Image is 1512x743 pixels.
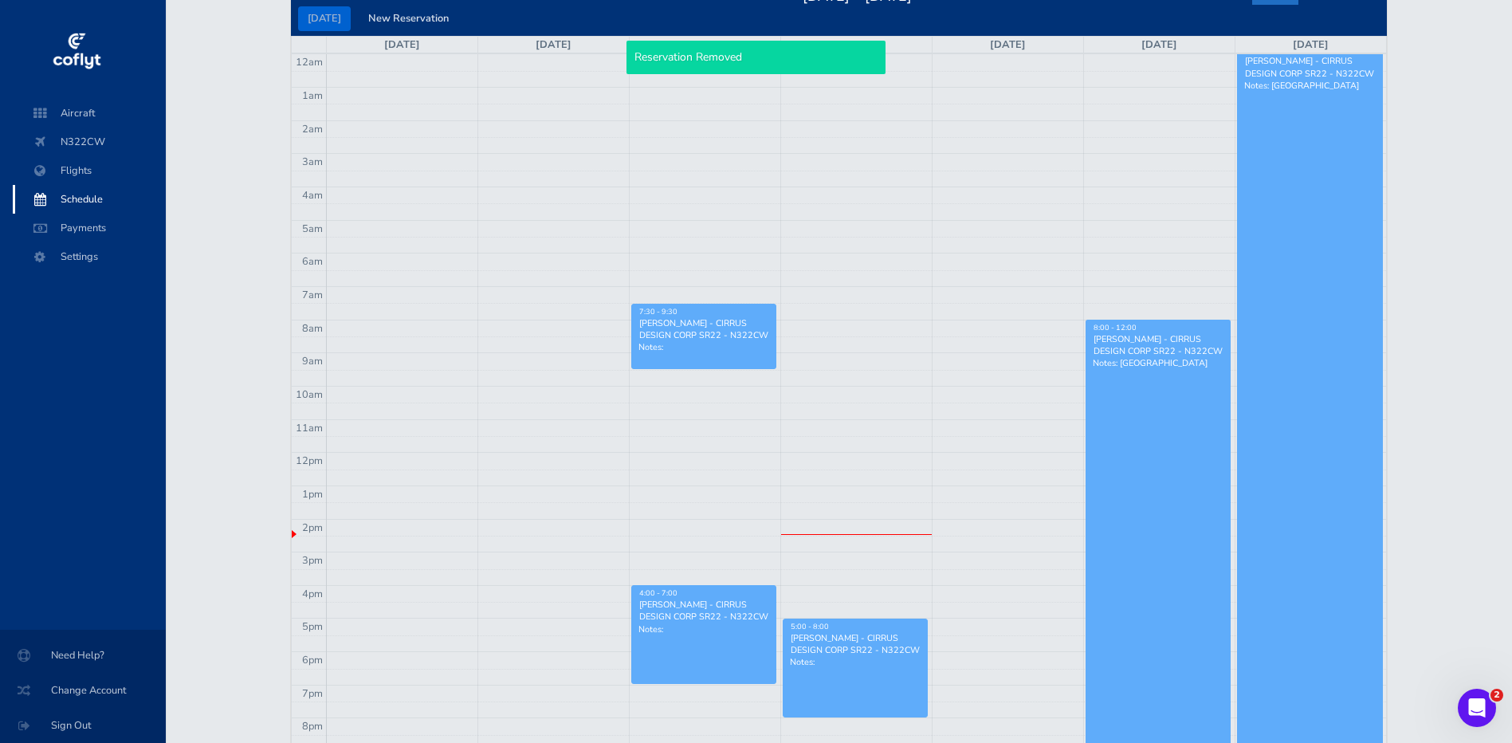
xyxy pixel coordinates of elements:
[536,37,571,52] a: [DATE]
[29,99,150,128] span: Aircraft
[626,41,886,74] div: Reservation Removed
[302,288,323,302] span: 7am
[1093,357,1223,369] p: Notes: [GEOGRAPHIC_DATA]
[296,421,323,435] span: 11am
[1490,689,1503,702] span: 2
[302,587,323,601] span: 4pm
[29,128,150,156] span: N322CW
[302,719,323,733] span: 8pm
[1293,37,1329,52] a: [DATE]
[29,156,150,185] span: Flights
[1244,55,1376,79] div: [PERSON_NAME] - CIRRUS DESIGN CORP SR22 - N322CW
[50,28,103,76] img: coflyt logo
[298,6,351,31] button: [DATE]
[384,37,420,52] a: [DATE]
[302,619,323,634] span: 5pm
[296,387,323,402] span: 10am
[1094,323,1137,332] span: 8:00 - 12:00
[302,254,323,269] span: 6am
[302,553,323,568] span: 3pm
[302,88,323,103] span: 1am
[302,222,323,236] span: 5am
[1093,333,1223,357] div: [PERSON_NAME] - CIRRUS DESIGN CORP SR22 - N322CW
[29,185,150,214] span: Schedule
[29,214,150,242] span: Payments
[1141,37,1177,52] a: [DATE]
[19,711,147,740] span: Sign Out
[790,656,921,668] p: Notes:
[1244,80,1376,92] p: Notes: [GEOGRAPHIC_DATA]
[302,155,323,169] span: 3am
[296,55,323,69] span: 12am
[638,317,769,341] div: [PERSON_NAME] - CIRRUS DESIGN CORP SR22 - N322CW
[302,321,323,336] span: 8am
[639,307,677,316] span: 7:30 - 9:30
[19,676,147,705] span: Change Account
[1458,689,1496,727] iframe: Intercom live chat
[29,242,150,271] span: Settings
[639,588,677,598] span: 4:00 - 7:00
[638,599,769,623] div: [PERSON_NAME] - CIRRUS DESIGN CORP SR22 - N322CW
[990,37,1026,52] a: [DATE]
[302,521,323,535] span: 2pm
[790,632,921,656] div: [PERSON_NAME] - CIRRUS DESIGN CORP SR22 - N322CW
[791,622,829,631] span: 5:00 - 8:00
[302,653,323,667] span: 6pm
[302,122,323,136] span: 2am
[638,623,769,635] p: Notes:
[302,487,323,501] span: 1pm
[296,454,323,468] span: 12pm
[359,6,458,31] button: New Reservation
[638,341,769,353] p: Notes:
[302,188,323,202] span: 4am
[19,641,147,670] span: Need Help?
[302,354,323,368] span: 9am
[302,686,323,701] span: 7pm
